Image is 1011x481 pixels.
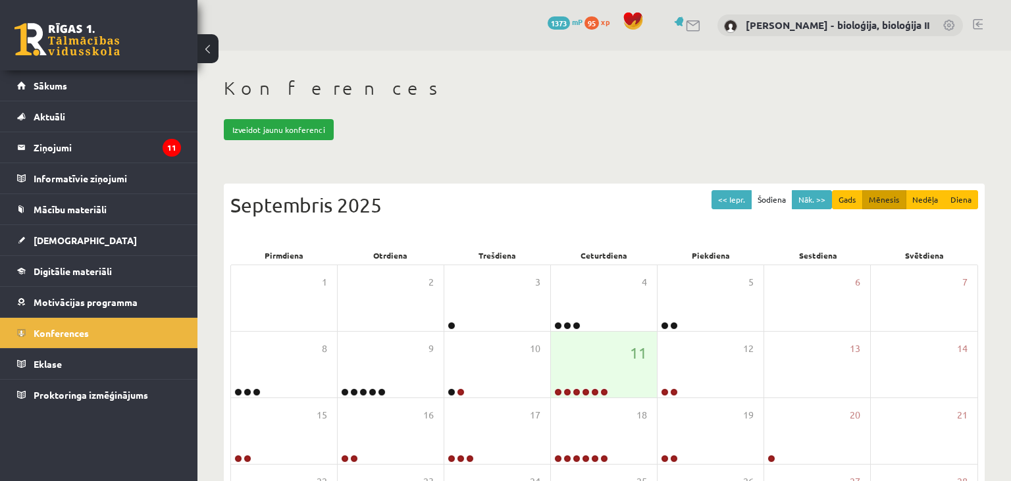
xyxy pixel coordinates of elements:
[530,408,540,422] span: 17
[322,275,327,290] span: 1
[17,70,181,101] a: Sākums
[17,225,181,255] a: [DEMOGRAPHIC_DATA]
[743,408,754,422] span: 19
[34,327,89,339] span: Konferences
[584,16,616,27] a: 95 xp
[34,203,107,215] span: Mācību materiāli
[764,246,871,265] div: Sestdiena
[34,389,148,401] span: Proktoringa izmēģinājums
[792,190,832,209] button: Nāk. >>
[636,408,647,422] span: 18
[906,190,945,209] button: Nedēļa
[17,349,181,379] a: Eklase
[34,265,112,277] span: Digitālie materiāli
[548,16,570,30] span: 1373
[337,246,444,265] div: Otrdiena
[34,80,67,91] span: Sākums
[444,246,551,265] div: Trešdiena
[34,111,65,122] span: Aktuāli
[34,358,62,370] span: Eklase
[34,132,181,163] legend: Ziņojumi
[658,246,764,265] div: Piekdiena
[17,163,181,193] a: Informatīvie ziņojumi
[601,16,609,27] span: xp
[957,342,968,356] span: 14
[428,342,434,356] span: 9
[17,287,181,317] a: Motivācijas programma
[530,342,540,356] span: 10
[423,408,434,422] span: 16
[224,77,985,99] h1: Konferences
[428,275,434,290] span: 2
[17,101,181,132] a: Aktuāli
[17,194,181,224] a: Mācību materiāli
[14,23,120,56] a: Rīgas 1. Tālmācības vidusskola
[748,275,754,290] span: 5
[743,342,754,356] span: 12
[850,342,860,356] span: 13
[630,342,647,364] span: 11
[855,275,860,290] span: 6
[724,20,737,33] img: Elza Saulīte - bioloģija, bioloģija II
[746,18,929,32] a: [PERSON_NAME] - bioloģija, bioloģija II
[17,380,181,410] a: Proktoringa izmēģinājums
[17,132,181,163] a: Ziņojumi11
[832,190,863,209] button: Gads
[572,16,583,27] span: mP
[850,408,860,422] span: 20
[548,16,583,27] a: 1373 mP
[317,408,327,422] span: 15
[34,296,138,308] span: Motivācijas programma
[712,190,752,209] button: << Iepr.
[17,318,181,348] a: Konferences
[871,246,978,265] div: Svētdiena
[862,190,906,209] button: Mēnesis
[751,190,792,209] button: Šodiena
[584,16,599,30] span: 95
[17,256,181,286] a: Digitālie materiāli
[962,275,968,290] span: 7
[944,190,978,209] button: Diena
[322,342,327,356] span: 8
[224,119,334,140] a: Izveidot jaunu konferenci
[34,234,137,246] span: [DEMOGRAPHIC_DATA]
[34,163,181,193] legend: Informatīvie ziņojumi
[642,275,647,290] span: 4
[230,246,337,265] div: Pirmdiena
[230,190,978,220] div: Septembris 2025
[163,139,181,157] i: 11
[551,246,658,265] div: Ceturtdiena
[957,408,968,422] span: 21
[535,275,540,290] span: 3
